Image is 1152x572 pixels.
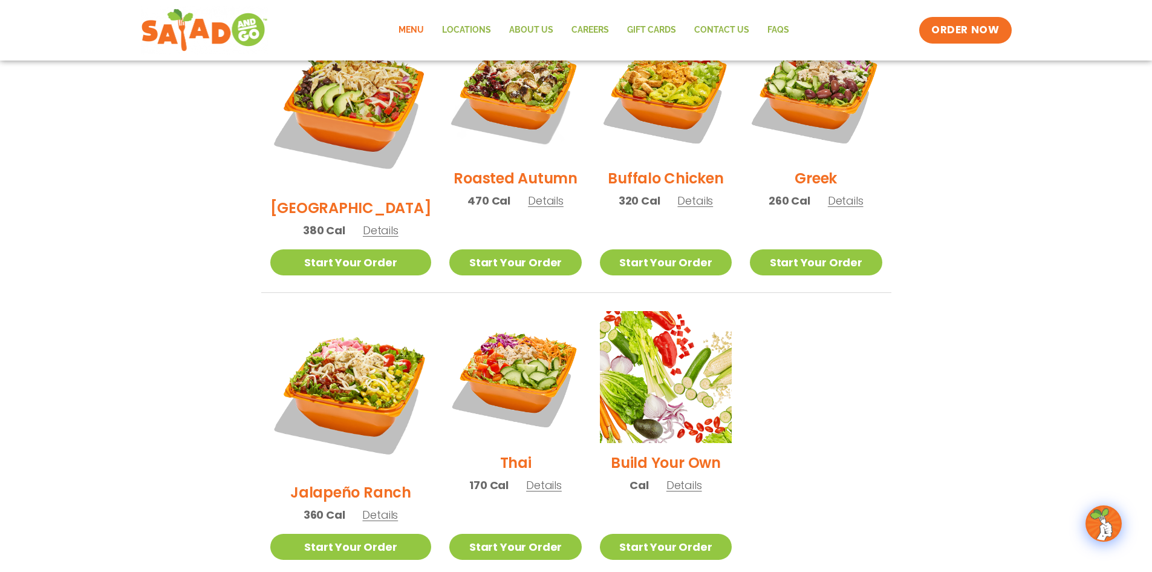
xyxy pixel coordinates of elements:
img: new-SAG-logo-768×292 [141,6,268,54]
a: Contact Us [685,16,758,44]
span: Details [526,478,562,493]
h2: Roasted Autumn [454,168,578,189]
h2: Jalapeño Ranch [290,482,411,503]
span: 380 Cal [303,222,345,238]
a: About Us [500,16,562,44]
a: Locations [433,16,500,44]
span: 320 Cal [619,192,660,209]
a: Start Your Order [449,534,581,560]
img: Product photo for Jalapeño Ranch Salad [270,311,432,473]
img: Product photo for Build Your Own [600,311,732,443]
img: Product photo for Thai Salad [449,311,581,443]
h2: Thai [500,452,532,473]
span: Details [666,478,702,493]
span: Details [828,193,864,208]
h2: [GEOGRAPHIC_DATA] [270,197,432,219]
img: Product photo for Roasted Autumn Salad [449,27,581,159]
a: Menu [389,16,433,44]
a: Start Your Order [449,249,581,275]
span: 360 Cal [304,507,345,523]
img: Product photo for BBQ Ranch Salad [270,27,432,188]
a: Careers [562,16,618,44]
span: 260 Cal [769,192,810,209]
nav: Menu [389,16,798,44]
span: 470 Cal [467,192,510,209]
span: Cal [630,477,648,493]
h2: Buffalo Chicken [608,168,723,189]
span: 170 Cal [469,477,509,493]
img: Product photo for Buffalo Chicken Salad [600,27,732,159]
a: Start Your Order [270,534,432,560]
a: Start Your Order [750,249,882,275]
img: wpChatIcon [1087,507,1121,541]
a: GIFT CARDS [618,16,685,44]
span: Details [528,193,564,208]
a: Start Your Order [600,249,732,275]
h2: Greek [795,168,837,189]
span: ORDER NOW [931,23,999,38]
h2: Build Your Own [611,452,721,473]
span: Details [677,193,713,208]
a: FAQs [758,16,798,44]
img: Product photo for Greek Salad [750,27,882,159]
span: Details [363,223,399,238]
a: ORDER NOW [919,17,1011,44]
a: Start Your Order [270,249,432,275]
span: Details [362,507,398,522]
a: Start Your Order [600,534,732,560]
